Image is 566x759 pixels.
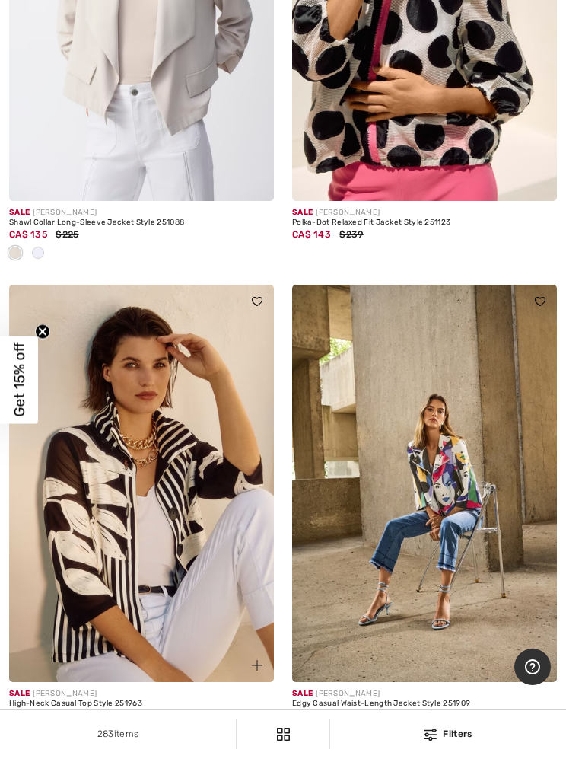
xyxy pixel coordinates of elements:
img: plus_v2.svg [252,660,262,671]
img: heart_black_full.svg [252,297,262,306]
img: heart_black_full.svg [535,297,545,306]
span: Sale [292,208,313,217]
div: Vanilla 30 [27,241,49,266]
img: High-Neck Casual Top Style 251963. Black/Vanilla [9,285,274,682]
img: Edgy Casual Waist-Length Jacket Style 251909. Vanilla/Multi [292,285,557,682]
img: Filters [277,728,290,741]
button: Close teaser [35,324,50,339]
span: $225 [56,229,78,240]
span: CA$ 135 [9,229,47,240]
span: Sale [292,689,313,698]
span: Sale [9,689,30,698]
div: [PERSON_NAME] [9,207,274,218]
div: Moonstone [4,241,27,266]
iframe: Opens a widget where you can find more information [514,649,551,687]
span: Get 15% off [11,343,28,417]
div: Filters [339,727,557,741]
div: Shawl Collar Long-Sleeve Jacket Style 251088 [9,218,274,228]
div: [PERSON_NAME] [9,688,274,700]
img: Filters [424,729,437,741]
div: High-Neck Casual Top Style 251963 [9,700,274,709]
span: Sale [9,208,30,217]
span: 283 [97,729,114,739]
span: $239 [339,229,363,240]
span: CA$ 143 [292,229,331,240]
div: [PERSON_NAME] [292,207,557,218]
div: Edgy Casual Waist-Length Jacket Style 251909 [292,700,557,709]
div: [PERSON_NAME] [292,688,557,700]
div: Polka-Dot Relaxed Fit Jacket Style 251123 [292,218,557,228]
